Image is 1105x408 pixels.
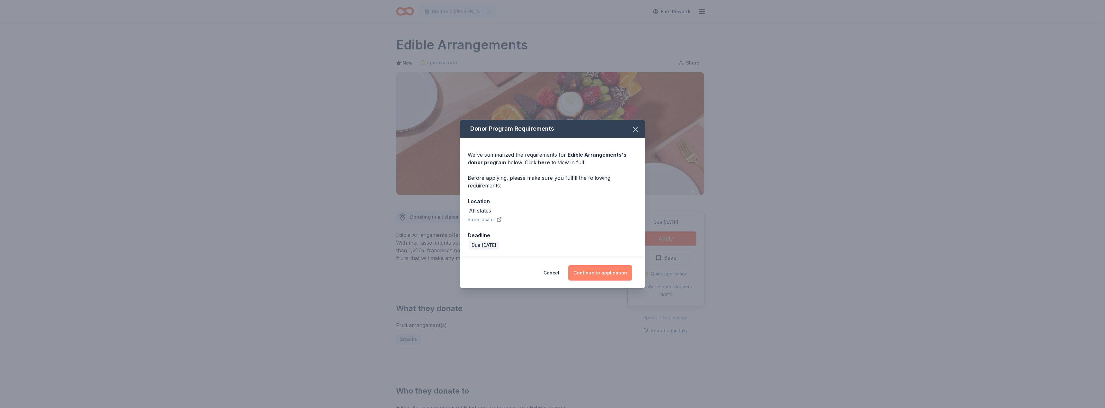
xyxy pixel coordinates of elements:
div: We've summarized the requirements for below. Click to view in full. [468,151,637,166]
div: Due [DATE] [469,241,499,250]
button: Cancel [544,265,559,281]
div: Deadline [468,231,637,239]
div: All states [469,207,491,214]
a: here [538,159,550,166]
button: Continue to application [568,265,632,281]
div: Donor Program Requirements [460,120,645,138]
button: Store locator [468,216,502,223]
div: Before applying, please make sure you fulfill the following requirements: [468,174,637,189]
div: Location [468,197,637,205]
